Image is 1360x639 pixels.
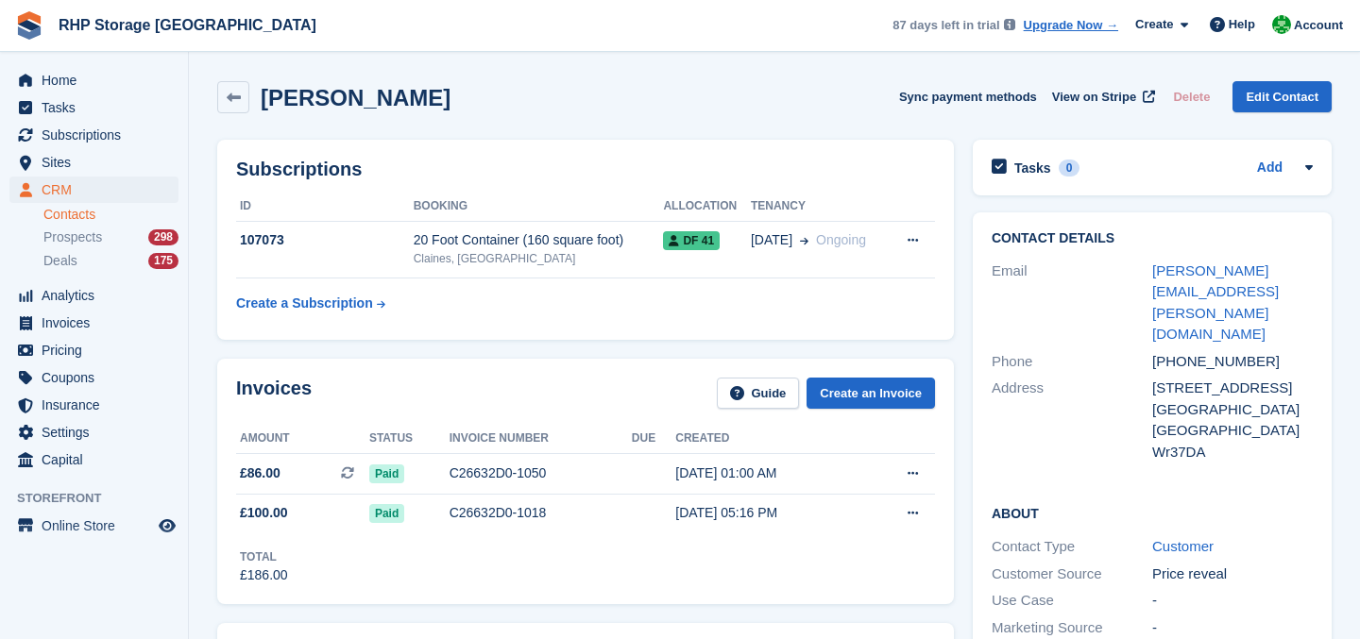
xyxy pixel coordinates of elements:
h2: Invoices [236,378,312,409]
span: Help [1229,15,1255,34]
span: Capital [42,446,155,473]
a: menu [9,337,178,363]
th: Due [632,424,675,454]
th: Created [675,424,862,454]
span: CRM [42,177,155,203]
div: 20 Foot Container (160 square foot) [414,230,664,250]
a: Guide [717,378,800,409]
img: Rod [1272,15,1291,34]
div: £186.00 [240,565,288,585]
img: icon-info-grey-7440780725fd019a000dd9b08b2336e03edf1995a4989e88bcd33f0948082b44.svg [1004,19,1015,30]
a: RHP Storage [GEOGRAPHIC_DATA] [51,9,324,41]
span: Insurance [42,392,155,418]
th: Tenancy [751,192,888,222]
span: Storefront [17,489,188,508]
span: £100.00 [240,503,288,523]
h2: Contact Details [992,231,1313,246]
span: Subscriptions [42,122,155,148]
div: 0 [1059,160,1080,177]
div: Claines, [GEOGRAPHIC_DATA] [414,250,664,267]
div: 107073 [236,230,414,250]
div: [DATE] 01:00 AM [675,463,862,483]
div: [STREET_ADDRESS] [1152,378,1313,399]
a: menu [9,419,178,446]
div: Email [992,261,1152,345]
span: DF 41 [663,231,720,250]
a: menu [9,177,178,203]
div: Marketing Source [992,617,1152,639]
a: menu [9,67,178,93]
span: Settings [42,419,155,446]
a: menu [9,310,178,336]
a: Prospects 298 [43,227,178,247]
h2: Subscriptions [236,159,935,180]
span: View on Stripe [1052,88,1136,107]
span: Home [42,67,155,93]
h2: [PERSON_NAME] [261,85,450,110]
th: ID [236,192,414,222]
a: menu [9,392,178,418]
th: Allocation [663,192,751,222]
a: menu [9,149,178,176]
span: Create [1135,15,1173,34]
span: [DATE] [751,230,792,250]
a: View on Stripe [1045,81,1159,112]
a: Customer [1152,538,1214,554]
span: Prospects [43,228,102,246]
a: Upgrade Now → [1024,16,1118,35]
div: C26632D0-1050 [450,463,632,483]
a: Add [1257,158,1283,179]
span: Pricing [42,337,155,363]
span: Analytics [42,282,155,309]
th: Invoice number [450,424,632,454]
div: - [1152,590,1313,612]
a: menu [9,122,178,148]
a: Preview store [156,514,178,537]
div: Phone [992,351,1152,373]
span: Invoices [42,310,155,336]
div: Contact Type [992,536,1152,558]
a: Create an Invoice [807,378,935,409]
div: [GEOGRAPHIC_DATA] [1152,420,1313,442]
div: Price reveal [1152,563,1313,585]
span: Paid [369,504,404,523]
a: Deals 175 [43,251,178,271]
div: [PHONE_NUMBER] [1152,351,1313,373]
div: - [1152,617,1313,639]
th: Amount [236,424,369,454]
div: 175 [148,253,178,269]
span: 87 days left in trial [892,16,999,35]
th: Booking [414,192,664,222]
button: Delete [1165,81,1217,112]
span: Online Store [42,513,155,539]
a: menu [9,364,178,391]
a: menu [9,513,178,539]
span: Coupons [42,364,155,391]
div: Total [240,548,288,565]
a: menu [9,446,178,473]
span: Deals [43,252,77,270]
div: Customer Source [992,563,1152,585]
div: Create a Subscription [236,294,373,313]
span: Ongoing [816,232,866,247]
span: Paid [369,464,404,483]
a: Create a Subscription [236,286,385,321]
span: Tasks [42,94,155,121]
span: £86.00 [240,463,280,483]
div: [DATE] 05:16 PM [675,503,862,523]
div: Address [992,378,1152,462]
a: [PERSON_NAME][EMAIL_ADDRESS][PERSON_NAME][DOMAIN_NAME] [1152,262,1279,343]
a: menu [9,282,178,309]
div: [GEOGRAPHIC_DATA] [1152,399,1313,421]
th: Status [369,424,450,454]
button: Sync payment methods [899,81,1037,112]
h2: About [992,503,1313,522]
h2: Tasks [1014,160,1051,177]
div: Use Case [992,590,1152,612]
span: Sites [42,149,155,176]
img: stora-icon-8386f47178a22dfd0bd8f6a31ec36ba5ce8667c1dd55bd0f319d3a0aa187defe.svg [15,11,43,40]
span: Account [1294,16,1343,35]
a: Contacts [43,206,178,224]
a: Edit Contact [1232,81,1332,112]
a: menu [9,94,178,121]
